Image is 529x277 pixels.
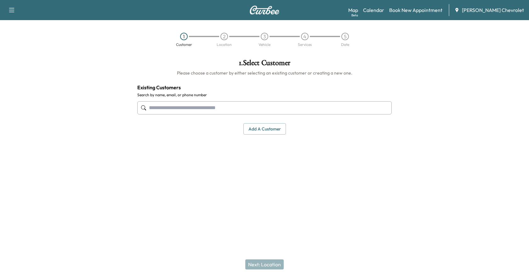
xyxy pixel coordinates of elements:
div: 2 [220,33,228,40]
a: Book New Appointment [389,6,442,14]
div: Beta [351,13,358,18]
a: MapBeta [348,6,358,14]
div: Date [341,43,349,47]
a: Calendar [363,6,384,14]
div: Location [217,43,232,47]
button: Add a customer [243,123,286,135]
div: Vehicle [259,43,270,47]
h6: Please choose a customer by either selecting an existing customer or creating a new one. [137,70,392,76]
div: 1 [180,33,188,40]
div: 4 [301,33,309,40]
div: 5 [341,33,349,40]
label: Search by name, email, or phone number [137,92,392,97]
div: Services [298,43,312,47]
span: [PERSON_NAME] Chevrolet [462,6,524,14]
h1: 1 . Select Customer [137,59,392,70]
div: Customer [176,43,192,47]
h4: Existing Customers [137,84,392,91]
div: 3 [261,33,268,40]
img: Curbee Logo [249,6,280,14]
